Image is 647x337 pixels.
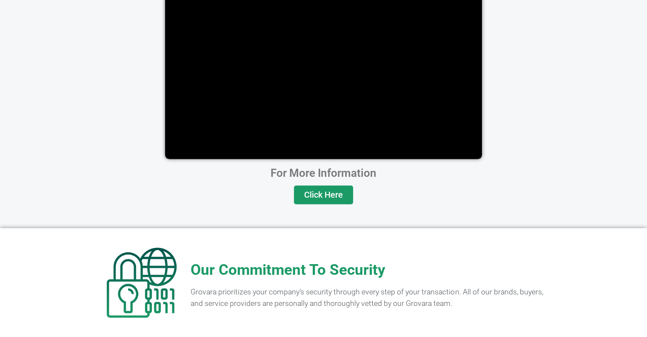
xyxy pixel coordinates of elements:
[191,287,543,308] span: Grovara prioritizes your company’s security through every step of your transaction. All of our br...
[191,261,385,278] span: Our Commitment To Security
[81,167,566,179] h2: For More Information
[294,185,353,204] a: Click Here
[304,190,343,199] span: Click Here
